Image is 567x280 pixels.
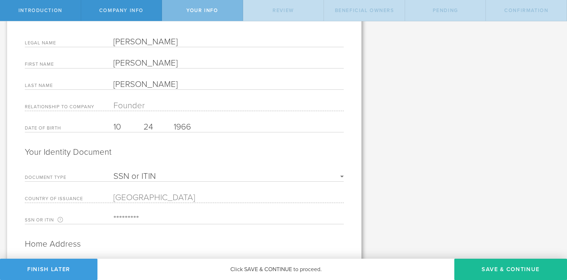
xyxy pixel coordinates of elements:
[144,122,174,132] input: DD
[25,147,344,158] h2: Your Identity Document
[25,126,113,132] label: Date of birth
[504,7,548,13] span: Confirmation
[25,62,113,68] label: First Name
[25,217,113,224] label: SSN or ITIN
[113,122,144,132] input: MM
[25,41,113,47] label: Legal Name
[18,7,62,13] span: Introduction
[335,7,394,13] span: Beneficial Owners
[25,175,113,181] label: Document Type
[113,37,344,47] input: Required
[174,122,234,132] input: YYYY
[25,197,113,203] label: Country of Issuance
[273,7,294,13] span: Review
[113,58,344,68] input: Required
[433,7,458,13] span: Pending
[454,259,567,280] button: Save & Continue
[25,83,113,89] label: Last Name
[99,7,144,13] span: Company Info
[97,259,454,280] div: Click SAVE & CONTINUE to proceed.
[25,238,344,250] h2: Home Address
[25,105,113,111] label: Relationship to Company
[113,79,344,89] input: Required
[186,7,218,13] span: Your Info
